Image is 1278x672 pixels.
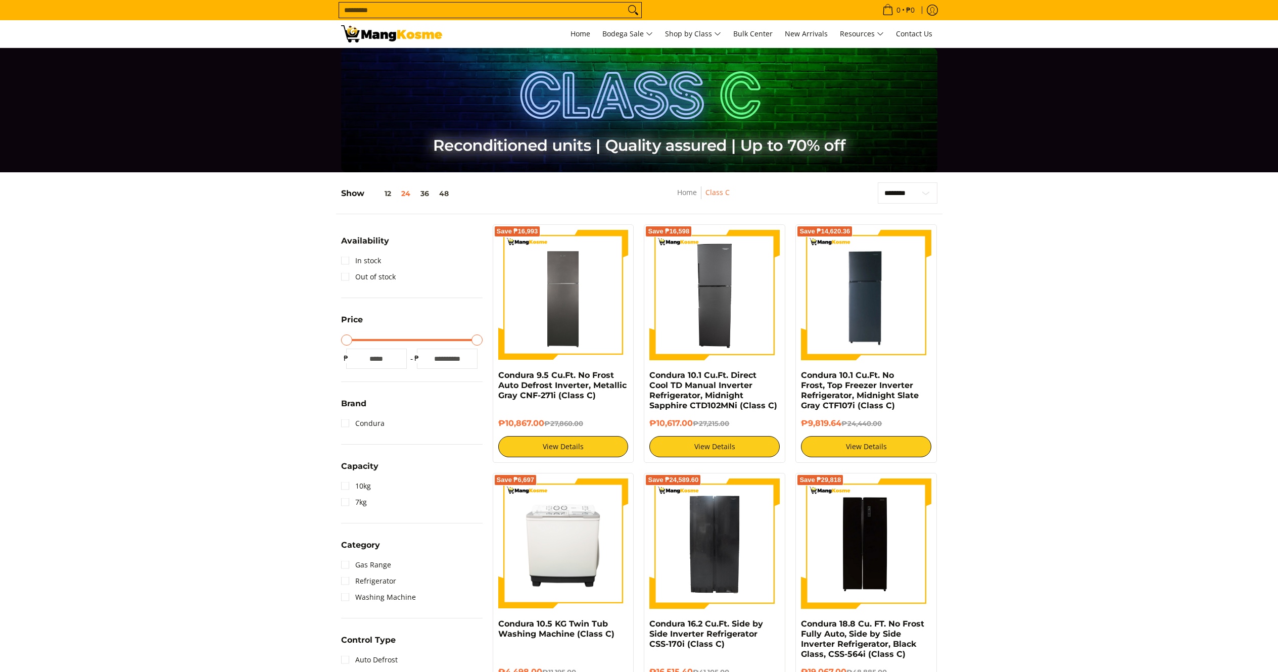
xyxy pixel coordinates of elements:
a: View Details [498,436,629,457]
span: Save ₱16,993 [497,228,538,234]
a: Washing Machine [341,589,416,605]
summary: Open [341,462,378,478]
span: Control Type [341,636,396,644]
a: Auto Defrost [341,652,398,668]
a: Bodega Sale [597,20,658,47]
span: Bodega Sale [602,28,653,40]
h5: Show [341,188,454,199]
a: New Arrivals [780,20,833,47]
span: Resources [840,28,884,40]
span: Availability [341,237,389,245]
a: Condura 10.1 Cu.Ft. Direct Cool TD Manual Inverter Refrigerator, Midnight Sapphire CTD102MNi (Cla... [649,370,777,410]
a: 10kg [341,478,371,494]
a: Class C [705,187,730,197]
del: ₱27,860.00 [544,419,583,427]
a: Condura 16.2 Cu.Ft. Side by Side Inverter Refrigerator CSS-170i (Class C) [649,619,763,649]
a: Out of stock [341,269,396,285]
a: Shop by Class [660,20,726,47]
span: ₱0 [905,7,916,14]
span: 0 [895,7,902,14]
span: • [879,5,918,16]
img: Condura 18.8 Cu. FT. No Frost Fully Auto, Side by Side Inverter Refrigerator, Black Glass, CSS-56... [801,478,931,609]
a: Condura [341,415,385,431]
del: ₱24,440.00 [841,419,882,427]
span: ₱ [341,353,351,363]
summary: Open [341,237,389,253]
h6: ₱10,617.00 [649,418,780,428]
a: View Details [649,436,780,457]
a: Gas Range [341,557,391,573]
summary: Open [341,541,380,557]
span: ₱ [412,353,422,363]
a: In stock [341,253,381,269]
span: Save ₱14,620.36 [799,228,850,234]
a: Contact Us [891,20,937,47]
span: Contact Us [896,29,932,38]
span: Save ₱6,697 [497,477,535,483]
img: Condura 16.2 Cu.Ft. Side by Side Inverter Refrigerator CSS-170i (Class C) [649,478,780,609]
span: Save ₱29,818 [799,477,841,483]
span: Bulk Center [733,29,773,38]
span: New Arrivals [785,29,828,38]
span: Category [341,541,380,549]
span: Save ₱24,589.60 [648,477,698,483]
button: 12 [364,189,396,198]
button: 36 [415,189,434,198]
a: Bulk Center [728,20,778,47]
span: Shop by Class [665,28,721,40]
a: Home [677,187,697,197]
button: 24 [396,189,415,198]
summary: Open [341,636,396,652]
a: Condura 18.8 Cu. FT. No Frost Fully Auto, Side by Side Inverter Refrigerator, Black Glass, CSS-56... [801,619,924,659]
a: Resources [835,20,889,47]
a: Condura 10.5 KG Twin Tub Washing Machine (Class C) [498,619,614,639]
nav: Main Menu [452,20,937,47]
img: Condura 10.1 Cu.Ft. Direct Cool TD Manual Inverter Refrigerator, Midnight Sapphire CTD102MNi (Cla... [649,230,780,360]
a: 7kg [341,494,367,510]
a: Refrigerator [341,573,396,589]
a: View Details [801,436,931,457]
del: ₱27,215.00 [693,419,729,427]
img: Condura 10.1 Cu.Ft. No Frost, Top Freezer Inverter Refrigerator, Midnight Slate Gray CTF107i (Cla... [801,230,931,360]
span: Save ₱16,598 [648,228,689,234]
a: Condura 10.1 Cu.Ft. No Frost, Top Freezer Inverter Refrigerator, Midnight Slate Gray CTF107i (Cla... [801,370,919,410]
img: Class C Home &amp; Business Appliances: Up to 70% Off l Mang Kosme [341,25,442,42]
nav: Breadcrumbs [615,186,792,209]
h6: ₱10,867.00 [498,418,629,428]
span: Brand [341,400,366,408]
img: Condura 9.5 Cu.Ft. No Frost Auto Defrost Inverter, Metallic Gray CNF-271i (Class C) [498,230,629,360]
img: Condura 10.5 KG Twin Tub Washing Machine (Class C) [498,478,629,609]
button: Search [625,3,641,18]
span: Price [341,316,363,324]
a: Condura 9.5 Cu.Ft. No Frost Auto Defrost Inverter, Metallic Gray CNF-271i (Class C) [498,370,627,400]
button: 48 [434,189,454,198]
span: Capacity [341,462,378,470]
summary: Open [341,316,363,331]
summary: Open [341,400,366,415]
a: Home [565,20,595,47]
h6: ₱9,819.64 [801,418,931,428]
span: Home [571,29,590,38]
